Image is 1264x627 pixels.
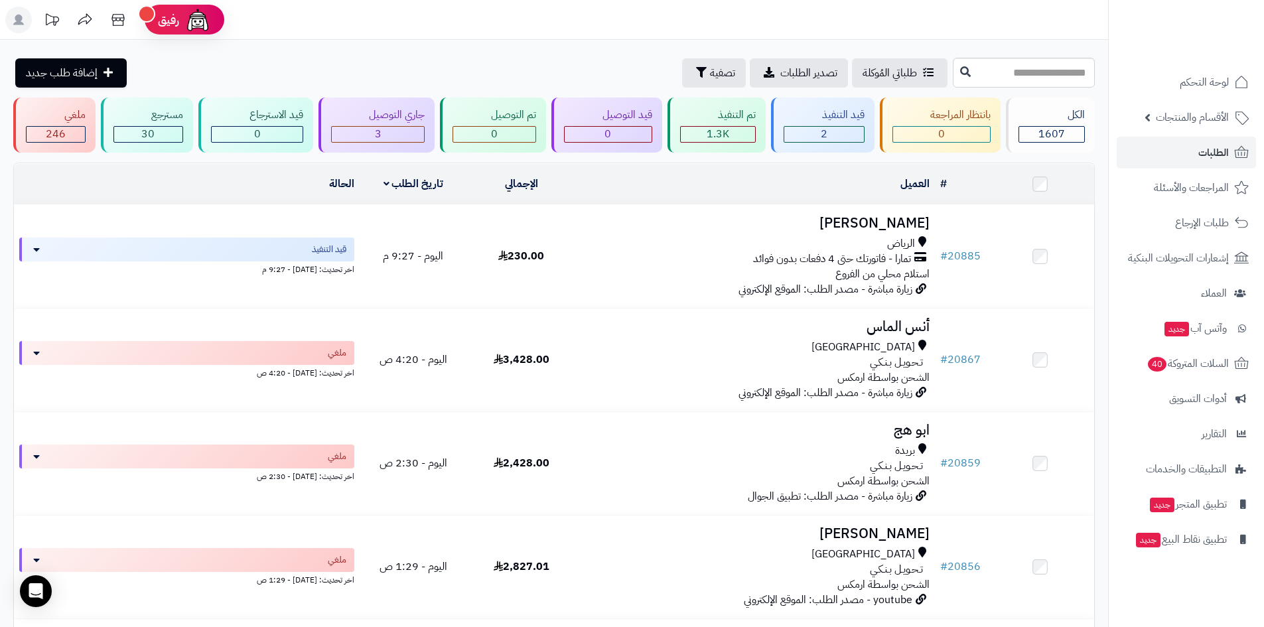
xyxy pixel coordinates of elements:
span: 2,827.01 [494,559,549,575]
span: 2 [821,126,827,142]
span: اليوم - 2:30 ص [380,455,447,471]
div: جاري التوصيل [331,107,425,123]
span: طلبات الإرجاع [1175,214,1229,232]
span: # [940,248,948,264]
span: جديد [1150,498,1174,512]
a: بانتظار المراجعة 0 [877,98,1004,153]
img: ai-face.png [184,7,211,33]
span: تمارا - فاتورتك حتى 4 دفعات بدون فوائد [753,251,911,267]
span: 230.00 [498,248,544,264]
a: ملغي 246 [11,98,98,153]
button: تصفية [682,58,746,88]
div: قيد التوصيل [564,107,652,123]
div: 0 [212,127,303,142]
div: قيد الاسترجاع [211,107,303,123]
a: الكل1607 [1003,98,1097,153]
a: الطلبات [1117,137,1256,169]
div: تم التوصيل [453,107,536,123]
a: # [940,176,947,192]
a: #20856 [940,559,981,575]
span: طلباتي المُوكلة [863,65,917,81]
div: 0 [893,127,991,142]
a: تصدير الطلبات [750,58,848,88]
a: تطبيق المتجرجديد [1117,488,1256,520]
a: طلباتي المُوكلة [852,58,948,88]
div: 1326 [681,127,756,142]
span: 1607 [1038,126,1065,142]
span: بريدة [895,443,915,458]
span: 0 [938,126,945,142]
a: تم التنفيذ 1.3K [665,98,769,153]
a: مسترجع 30 [98,98,196,153]
a: وآتس آبجديد [1117,313,1256,344]
a: قيد الاسترجاع 0 [196,98,316,153]
span: تطبيق المتجر [1149,495,1227,514]
div: تم التنفيذ [680,107,756,123]
div: اخر تحديث: [DATE] - 9:27 م [19,261,354,275]
span: ملغي [328,450,346,463]
div: 3 [332,127,425,142]
span: 1.3K [707,126,729,142]
span: 0 [604,126,611,142]
span: المراجعات والأسئلة [1154,178,1229,197]
div: ملغي [26,107,86,123]
span: ملغي [328,346,346,360]
img: logo-2.png [1174,37,1251,65]
div: 246 [27,127,85,142]
a: العملاء [1117,277,1256,309]
span: الشحن بواسطة ارمكس [837,370,930,385]
a: التقارير [1117,418,1256,450]
a: تم التوصيل 0 [437,98,549,153]
div: 30 [114,127,183,142]
div: الكل [1018,107,1085,123]
div: 0 [565,127,652,142]
a: السلات المتروكة40 [1117,348,1256,380]
span: # [940,455,948,471]
h3: ابو هج [581,423,930,438]
div: اخر تحديث: [DATE] - 4:20 ص [19,365,354,379]
span: التطبيقات والخدمات [1146,460,1227,478]
h3: [PERSON_NAME] [581,216,930,231]
div: اخر تحديث: [DATE] - 1:29 ص [19,572,354,586]
span: 3 [375,126,382,142]
span: # [940,559,948,575]
span: اليوم - 9:27 م [383,248,443,264]
span: تصفية [710,65,735,81]
span: جديد [1164,322,1189,336]
span: تصدير الطلبات [780,65,837,81]
h3: [PERSON_NAME] [581,526,930,541]
a: الإجمالي [505,176,538,192]
span: رفيق [158,12,179,28]
a: قيد التوصيل 0 [549,98,665,153]
span: youtube - مصدر الطلب: الموقع الإلكتروني [744,592,912,608]
span: الرياض [887,236,915,251]
span: # [940,352,948,368]
span: 30 [141,126,155,142]
span: التقارير [1202,425,1227,443]
a: المراجعات والأسئلة [1117,172,1256,204]
span: تـحـويـل بـنـكـي [870,355,923,370]
span: 246 [46,126,66,142]
div: اخر تحديث: [DATE] - 2:30 ص [19,468,354,482]
a: #20885 [940,248,981,264]
a: إضافة طلب جديد [15,58,127,88]
span: الأقسام والمنتجات [1156,108,1229,127]
div: 0 [453,127,535,142]
a: جاري التوصيل 3 [316,98,438,153]
span: زيارة مباشرة - مصدر الطلب: الموقع الإلكتروني [738,385,912,401]
span: زيارة مباشرة - مصدر الطلب: تطبيق الجوال [748,488,912,504]
span: تـحـويـل بـنـكـي [870,562,923,577]
a: الحالة [329,176,354,192]
span: العملاء [1201,284,1227,303]
div: مسترجع [113,107,184,123]
span: الشحن بواسطة ارمكس [837,473,930,489]
span: وآتس آب [1163,319,1227,338]
div: Open Intercom Messenger [20,575,52,607]
span: السلات المتروكة [1147,354,1229,373]
span: الشحن بواسطة ارمكس [837,577,930,592]
a: لوحة التحكم [1117,66,1256,98]
span: ملغي [328,553,346,567]
span: تـحـويـل بـنـكـي [870,458,923,474]
h3: أنس الماس [581,319,930,334]
a: التطبيقات والخدمات [1117,453,1256,485]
